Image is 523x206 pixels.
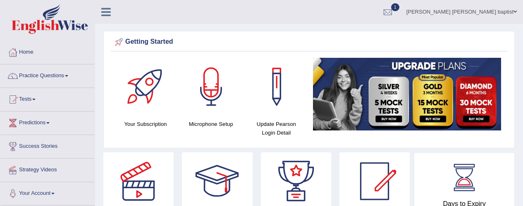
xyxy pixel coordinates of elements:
a: Home [0,41,95,62]
a: Practice Questions [0,64,95,85]
div: Getting Started [113,36,505,48]
a: Tests [0,88,95,109]
a: Predictions [0,111,95,132]
h4: Update Pearson Login Detail [248,120,305,137]
a: Success Stories [0,135,95,156]
img: small5.jpg [313,58,501,130]
h4: Microphone Setup [182,120,239,128]
a: Your Account [0,182,95,203]
span: 1 [391,3,399,11]
a: Strategy Videos [0,159,95,179]
h4: Your Subscription [117,120,174,128]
